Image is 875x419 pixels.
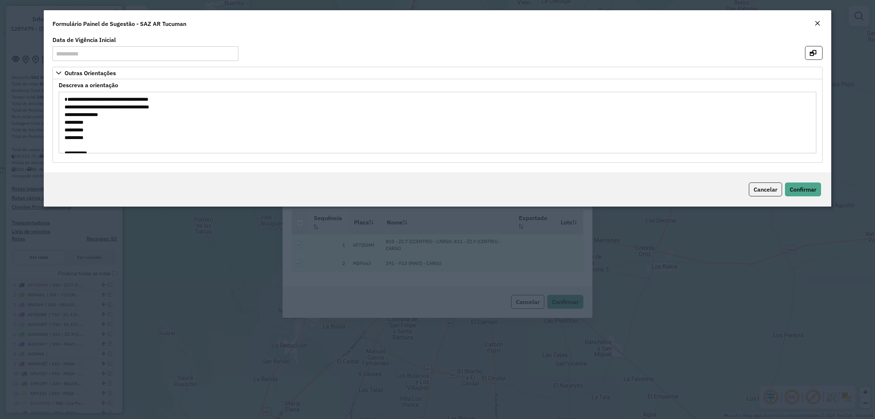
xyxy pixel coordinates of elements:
label: Descreva a orientação [59,81,118,89]
span: Outras Orientações [65,70,116,76]
button: Confirmar [785,182,821,196]
span: Confirmar [790,186,816,193]
div: Outras Orientações [52,79,822,163]
hb-button: Abrir em nova aba [805,49,822,56]
button: Cancelar [749,182,782,196]
h4: Formulário Painel de Sugestão - SAZ AR Tucuman [52,19,186,28]
label: Data de Vigência Inicial [52,35,116,44]
em: Fechar [814,20,820,26]
button: Close [812,19,822,28]
span: Cancelar [754,186,777,193]
a: Outras Orientações [52,67,822,79]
